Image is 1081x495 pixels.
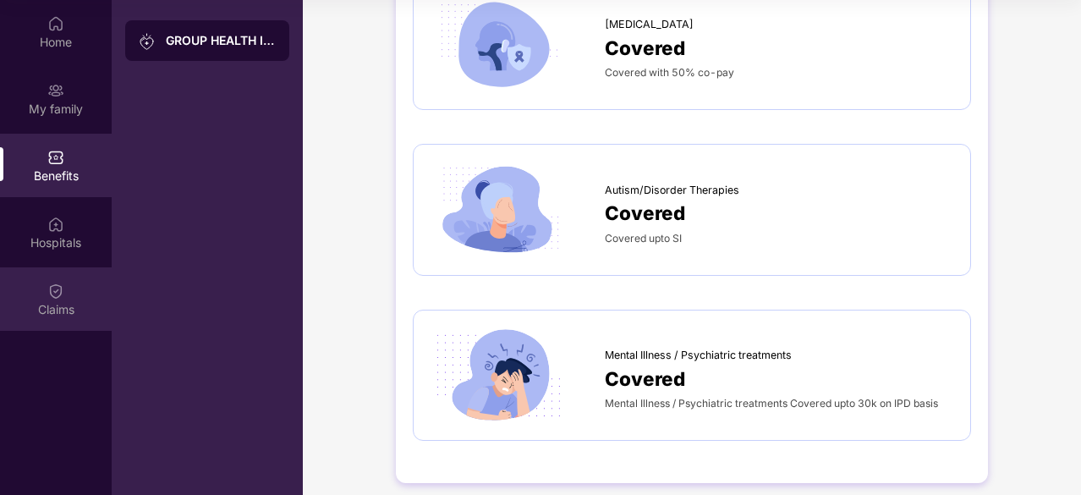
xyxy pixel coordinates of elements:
img: svg+xml;base64,PHN2ZyBpZD0iSG9tZSIgeG1sbnM9Imh0dHA6Ly93d3cudzMub3JnLzIwMDAvc3ZnIiB3aWR0aD0iMjAiIG... [47,15,64,32]
span: Mental Illness / Psychiatric treatments [605,347,792,364]
span: [MEDICAL_DATA] [605,16,694,33]
span: Covered [605,198,685,228]
img: svg+xml;base64,PHN2ZyB3aWR0aD0iMjAiIGhlaWdodD0iMjAiIHZpZXdCb3g9IjAgMCAyMCAyMCIgZmlsbD0ibm9uZSIgeG... [47,82,64,99]
span: Covered upto SI [605,232,682,245]
img: icon [431,162,568,258]
span: Mental Illness / Psychiatric treatments Covered upto 30k on IPD basis [605,397,938,410]
img: icon [431,327,568,423]
img: svg+xml;base64,PHN2ZyBpZD0iQmVuZWZpdHMiIHhtbG5zPSJodHRwOi8vd3d3LnczLm9yZy8yMDAwL3N2ZyIgd2lkdGg9Ij... [47,149,64,166]
span: Covered with 50% co-pay [605,66,734,79]
span: Covered [605,33,685,63]
img: svg+xml;base64,PHN2ZyB3aWR0aD0iMjAiIGhlaWdodD0iMjAiIHZpZXdCb3g9IjAgMCAyMCAyMCIgZmlsbD0ibm9uZSIgeG... [139,33,156,50]
span: Covered [605,364,685,393]
div: GROUP HEALTH INSURANCE - Platinum [166,32,276,49]
span: Autism/Disorder Therapies [605,182,739,199]
img: svg+xml;base64,PHN2ZyBpZD0iQ2xhaW0iIHhtbG5zPSJodHRwOi8vd3d3LnczLm9yZy8yMDAwL3N2ZyIgd2lkdGg9IjIwIi... [47,283,64,300]
img: svg+xml;base64,PHN2ZyBpZD0iSG9zcGl0YWxzIiB4bWxucz0iaHR0cDovL3d3dy53My5vcmcvMjAwMC9zdmciIHdpZHRoPS... [47,216,64,233]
